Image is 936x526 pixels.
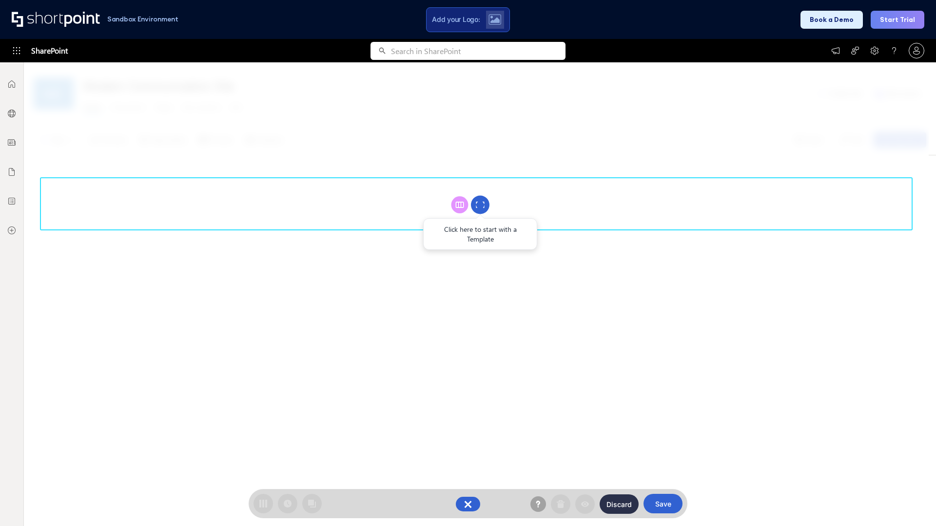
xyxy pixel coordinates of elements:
[488,14,501,25] img: Upload logo
[871,11,924,29] button: Start Trial
[643,494,682,513] button: Save
[800,11,863,29] button: Book a Demo
[391,42,565,60] input: Search in SharePoint
[432,15,480,24] span: Add your Logo:
[887,479,936,526] iframe: Chat Widget
[31,39,68,62] span: SharePoint
[107,17,178,22] h1: Sandbox Environment
[600,494,639,514] button: Discard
